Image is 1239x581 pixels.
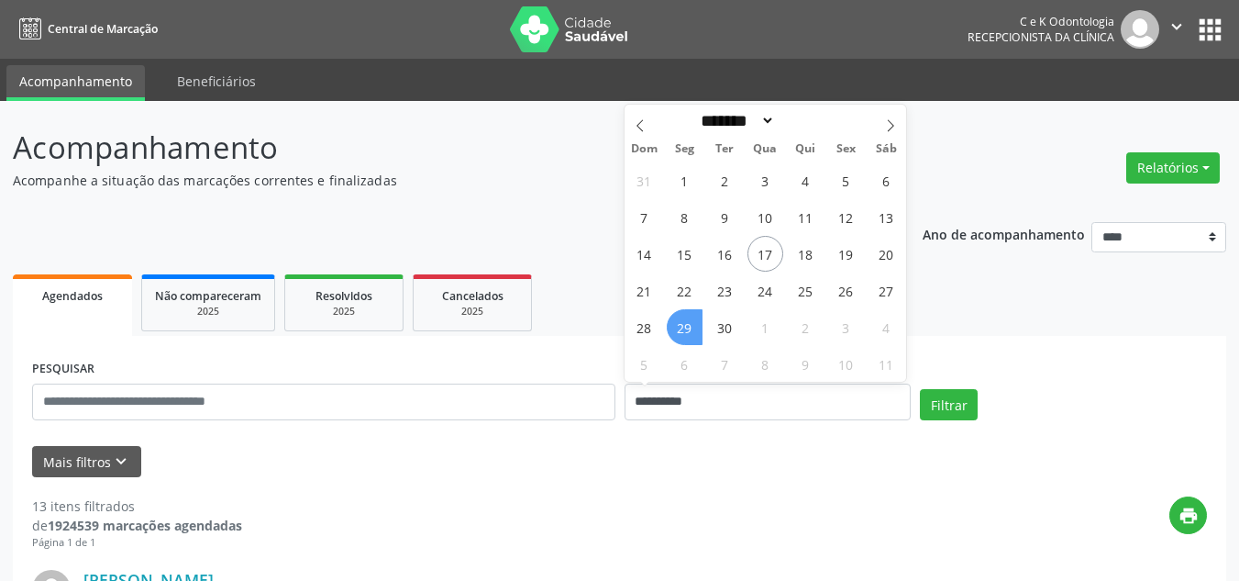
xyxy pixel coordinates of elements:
[664,143,704,155] span: Seg
[695,111,776,130] select: Month
[1178,506,1199,526] i: print
[155,305,261,318] div: 2025
[868,346,904,382] span: Outubro 11, 2025
[13,14,158,44] a: Central de Marcação
[1159,10,1194,49] button: 
[828,162,864,198] span: Setembro 5, 2025
[626,273,662,308] span: Setembro 21, 2025
[920,389,978,420] button: Filtrar
[747,236,783,272] span: Setembro 17, 2025
[426,305,518,318] div: 2025
[788,162,824,198] span: Setembro 4, 2025
[315,288,372,304] span: Resolvidos
[707,162,743,198] span: Setembro 2, 2025
[32,516,242,535] div: de
[788,346,824,382] span: Outubro 9, 2025
[788,309,824,345] span: Outubro 2, 2025
[32,446,141,478] button: Mais filtroskeyboard_arrow_down
[667,162,702,198] span: Setembro 1, 2025
[667,346,702,382] span: Outubro 6, 2025
[32,497,242,516] div: 13 itens filtrados
[626,236,662,272] span: Setembro 14, 2025
[868,162,904,198] span: Setembro 6, 2025
[747,273,783,308] span: Setembro 24, 2025
[13,171,862,190] p: Acompanhe a situação das marcações correntes e finalizadas
[48,21,158,37] span: Central de Marcação
[626,346,662,382] span: Outubro 5, 2025
[1126,152,1220,184] button: Relatórios
[868,199,904,235] span: Setembro 13, 2025
[707,346,743,382] span: Outubro 7, 2025
[13,125,862,171] p: Acompanhamento
[704,143,745,155] span: Ter
[788,236,824,272] span: Setembro 18, 2025
[667,199,702,235] span: Setembro 8, 2025
[625,143,665,155] span: Dom
[707,236,743,272] span: Setembro 16, 2025
[968,29,1114,45] span: Recepcionista da clínica
[866,143,906,155] span: Sáb
[164,65,269,97] a: Beneficiários
[32,535,242,551] div: Página 1 de 1
[747,346,783,382] span: Outubro 8, 2025
[1167,17,1187,37] i: 
[828,199,864,235] span: Setembro 12, 2025
[6,65,145,101] a: Acompanhamento
[747,162,783,198] span: Setembro 3, 2025
[707,199,743,235] span: Setembro 9, 2025
[626,309,662,345] span: Setembro 28, 2025
[868,273,904,308] span: Setembro 27, 2025
[828,273,864,308] span: Setembro 26, 2025
[667,236,702,272] span: Setembro 15, 2025
[785,143,825,155] span: Qui
[32,355,94,384] label: PESQUISAR
[788,199,824,235] span: Setembro 11, 2025
[747,199,783,235] span: Setembro 10, 2025
[155,288,261,304] span: Não compareceram
[42,288,103,304] span: Agendados
[667,309,702,345] span: Setembro 29, 2025
[707,273,743,308] span: Setembro 23, 2025
[747,309,783,345] span: Outubro 1, 2025
[1169,497,1207,534] button: print
[828,346,864,382] span: Outubro 10, 2025
[828,309,864,345] span: Outubro 3, 2025
[667,273,702,308] span: Setembro 22, 2025
[298,305,390,318] div: 2025
[923,222,1085,245] p: Ano de acompanhamento
[1194,14,1226,46] button: apps
[1121,10,1159,49] img: img
[745,143,785,155] span: Qua
[825,143,866,155] span: Sex
[111,452,131,472] i: keyboard_arrow_down
[775,111,835,130] input: Year
[48,517,242,534] strong: 1924539 marcações agendadas
[828,236,864,272] span: Setembro 19, 2025
[626,162,662,198] span: Agosto 31, 2025
[788,273,824,308] span: Setembro 25, 2025
[868,236,904,272] span: Setembro 20, 2025
[868,309,904,345] span: Outubro 4, 2025
[442,288,503,304] span: Cancelados
[626,199,662,235] span: Setembro 7, 2025
[707,309,743,345] span: Setembro 30, 2025
[968,14,1114,29] div: C e K Odontologia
